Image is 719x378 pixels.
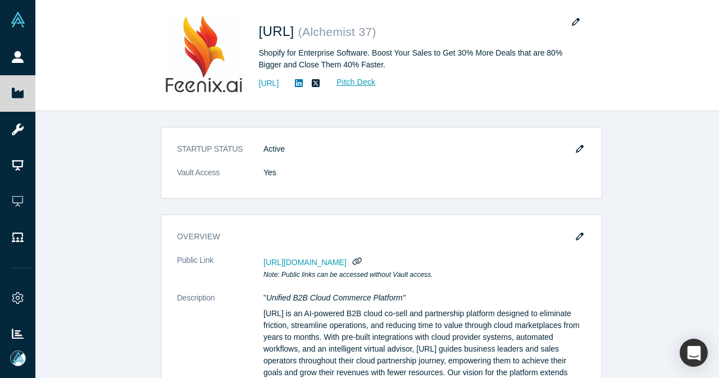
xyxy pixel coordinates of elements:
em: Unified B2B Cloud Commerce Platform" [266,293,406,302]
small: ( Alchemist 37 ) [298,25,376,38]
span: Public Link [177,254,213,266]
h3: overview [177,231,570,243]
p: " [263,292,586,304]
dd: Yes [263,167,586,179]
a: [URL] [259,78,279,89]
dt: Vault Access [177,167,263,190]
img: Mia Scott's Account [10,350,26,366]
div: Shopify for Enterprise Software. Boost Your Sales to Get 30% More Deals that are 80% Bigger and C... [259,47,574,71]
dt: STARTUP STATUS [177,143,263,167]
img: Feenix.ai's Logo [165,16,243,95]
span: [URL] [259,24,298,39]
a: Pitch Deck [324,76,376,89]
em: Note: Public links can be accessed without Vault access. [263,271,433,279]
img: Alchemist Vault Logo [10,12,26,28]
dd: Active [263,143,586,155]
span: [URL][DOMAIN_NAME] [263,258,347,267]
